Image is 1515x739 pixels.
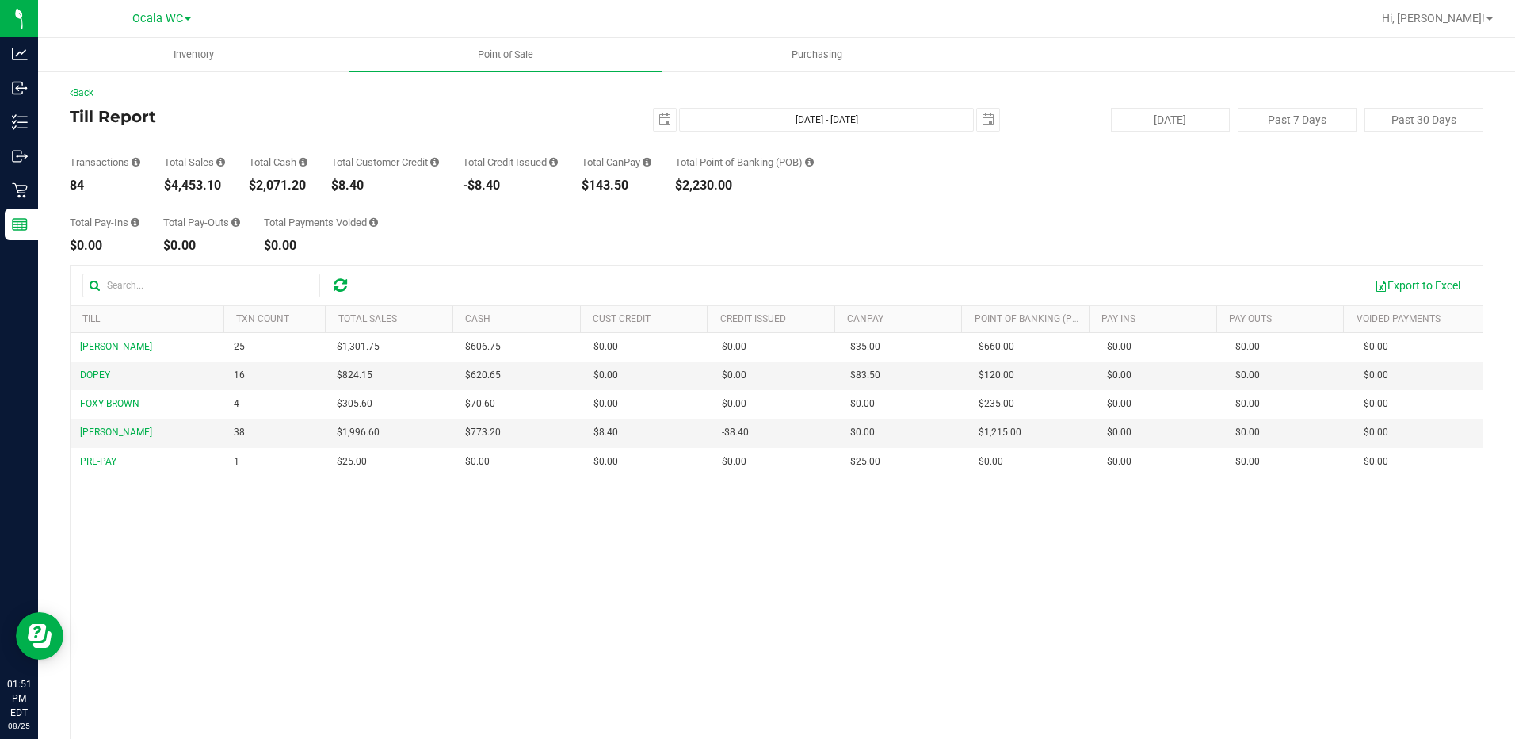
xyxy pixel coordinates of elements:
div: $2,230.00 [675,179,814,192]
span: $0.00 [593,454,618,469]
div: $143.50 [582,179,651,192]
span: 25 [234,339,245,354]
span: -$8.40 [722,425,749,440]
input: Search... [82,274,320,297]
span: DOPEY [80,369,110,381]
span: select [977,109,999,131]
i: Sum of all successful, non-voided payment transaction amounts using CanPay (as well as manual Can... [643,157,651,167]
span: FOXY-BROWN [80,398,139,409]
span: $620.65 [465,368,501,383]
span: 1 [234,454,239,469]
span: $0.00 [1364,339,1388,354]
span: $25.00 [337,454,367,469]
span: $0.00 [850,425,875,440]
span: $0.00 [1107,368,1131,383]
span: [PERSON_NAME] [80,341,152,352]
inline-svg: Inventory [12,114,28,130]
span: $1,301.75 [337,339,380,354]
span: $0.00 [593,339,618,354]
a: TXN Count [236,313,289,324]
span: PRE-PAY [80,456,116,467]
span: $0.00 [979,454,1003,469]
i: Sum of all successful, non-voided payment transaction amounts using account credit as the payment... [430,157,439,167]
i: Count of all successful payment transactions, possibly including voids, refunds, and cash-back fr... [132,157,140,167]
iframe: Resource center [16,612,63,660]
i: Sum of the successful, non-voided point-of-banking payment transaction amounts, both via payment ... [805,157,814,167]
inline-svg: Outbound [12,148,28,164]
inline-svg: Inbound [12,80,28,96]
i: Sum of all voided payment transaction amounts (excluding tips and transaction fees) within the da... [369,217,378,228]
span: $0.00 [1235,425,1260,440]
a: Purchasing [662,38,973,71]
span: Hi, [PERSON_NAME]! [1382,12,1485,25]
a: Back [70,87,93,98]
a: Total Sales [338,313,397,324]
i: Sum of all successful, non-voided cash payment transaction amounts (excluding tips and transactio... [299,157,307,167]
div: Total Cash [249,157,307,167]
button: Past 30 Days [1364,108,1483,132]
div: $0.00 [70,239,139,252]
inline-svg: Reports [12,216,28,232]
span: $0.00 [722,368,746,383]
div: Total Sales [164,157,225,167]
span: $70.60 [465,396,495,412]
div: $2,071.20 [249,179,307,192]
div: Total Customer Credit [331,157,439,167]
span: $0.00 [1364,396,1388,412]
div: Total Credit Issued [463,157,558,167]
span: $25.00 [850,454,880,469]
span: $0.00 [1235,454,1260,469]
span: $83.50 [850,368,880,383]
i: Sum of all cash pay-outs removed from tills within the date range. [231,217,240,228]
button: Export to Excel [1364,272,1471,299]
div: $8.40 [331,179,439,192]
i: Sum of all successful refund transaction amounts from purchase returns resulting in account credi... [549,157,558,167]
div: Transactions [70,157,140,167]
span: select [654,109,676,131]
a: Voided Payments [1357,313,1441,324]
div: -$8.40 [463,179,558,192]
span: $0.00 [850,396,875,412]
div: $4,453.10 [164,179,225,192]
span: $0.00 [465,454,490,469]
button: Past 7 Days [1238,108,1357,132]
span: $0.00 [593,368,618,383]
a: Inventory [38,38,349,71]
inline-svg: Retail [12,182,28,198]
a: Cust Credit [593,313,651,324]
span: $773.20 [465,425,501,440]
div: Total CanPay [582,157,651,167]
span: $0.00 [593,396,618,412]
span: $305.60 [337,396,372,412]
span: $0.00 [1235,396,1260,412]
div: Total Payments Voided [264,217,378,228]
span: $35.00 [850,339,880,354]
span: [PERSON_NAME] [80,427,152,438]
span: $0.00 [1364,454,1388,469]
span: $0.00 [1364,425,1388,440]
span: $1,996.60 [337,425,380,440]
span: $0.00 [722,454,746,469]
a: Till [82,313,100,324]
span: $1,215.00 [979,425,1021,440]
a: Pay Outs [1229,313,1272,324]
span: Inventory [152,48,235,62]
span: 4 [234,396,239,412]
span: $8.40 [593,425,618,440]
inline-svg: Analytics [12,46,28,62]
h4: Till Report [70,108,541,125]
div: Total Pay-Outs [163,217,240,228]
p: 08/25 [7,720,31,732]
span: $0.00 [1364,368,1388,383]
span: $660.00 [979,339,1014,354]
p: 01:51 PM EDT [7,677,31,720]
span: $120.00 [979,368,1014,383]
button: [DATE] [1111,108,1230,132]
i: Sum of all cash pay-ins added to tills within the date range. [131,217,139,228]
a: CanPay [847,313,883,324]
span: $824.15 [337,368,372,383]
span: $0.00 [1235,339,1260,354]
span: $0.00 [1107,396,1131,412]
span: $235.00 [979,396,1014,412]
span: $0.00 [1235,368,1260,383]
